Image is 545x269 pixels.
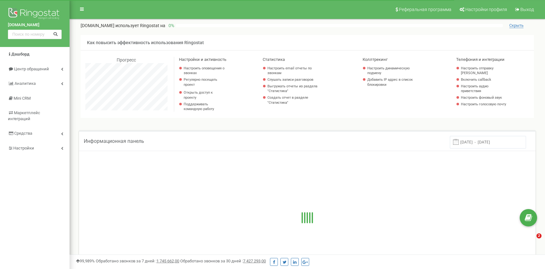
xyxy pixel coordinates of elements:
a: Настроить аудио приветствия [461,84,506,94]
span: Информационная панель [84,138,144,144]
span: Реферальная программа [399,7,451,12]
span: Маркетплейс интеграций [8,110,40,121]
span: Коллтрекинг [363,57,388,62]
a: Настроить оповещения о звонках [184,66,226,76]
p: Регулярно посещать проект [184,77,226,87]
p: [DOMAIN_NAME] [81,22,165,29]
input: Поиск по номеру [8,30,62,39]
span: Mini CRM [14,96,31,101]
span: использует Ringostat на [115,23,165,28]
a: Настроить фоновый звук [461,95,506,100]
span: Аналитика [15,81,36,86]
img: Ringostat logo [8,6,62,22]
span: Скрыть [509,23,524,28]
span: Выход [520,7,534,12]
span: 99,989% [76,259,95,263]
span: Настройки профиля [465,7,507,12]
span: Дашборд [11,52,29,56]
a: Выгружать отчеты из раздела "Статистика" [267,84,321,94]
u: 1 745 662,00 [156,259,179,263]
span: Как повысить эффективность использования Ringostat [87,40,204,45]
iframe: Intercom live chat [524,233,539,249]
a: Настроить отправку [PERSON_NAME] [461,66,506,76]
span: Центр обращений [14,67,49,71]
a: [DOMAIN_NAME] [8,22,62,28]
a: Настроить динамическую подмену [367,66,416,76]
a: Настроить голосовую почту [461,102,506,107]
u: 7 427 293,00 [243,259,266,263]
a: Включить callback [461,77,506,82]
p: 0 % [165,22,176,29]
span: Статистика [263,57,285,62]
a: Настроить email отчеты по звонкам [267,66,321,76]
span: Настройки и активность [179,57,226,62]
a: Создать отчет в разделе "Статистика" [267,95,321,105]
a: Добавить IP адрес в список блокировки [367,77,416,87]
span: Средства [14,131,32,136]
p: Поддерживать командную работу [184,102,226,112]
span: Настройки [13,146,34,150]
a: Открыть доступ к проекту [184,90,226,100]
span: Телефония и интеграции [456,57,505,62]
a: Слушать записи разговоров [267,77,321,82]
span: Обработано звонков за 7 дней : [96,259,179,263]
span: Обработано звонков за 30 дней : [180,259,266,263]
span: 2 [536,233,542,238]
span: Прогресс [117,57,136,62]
